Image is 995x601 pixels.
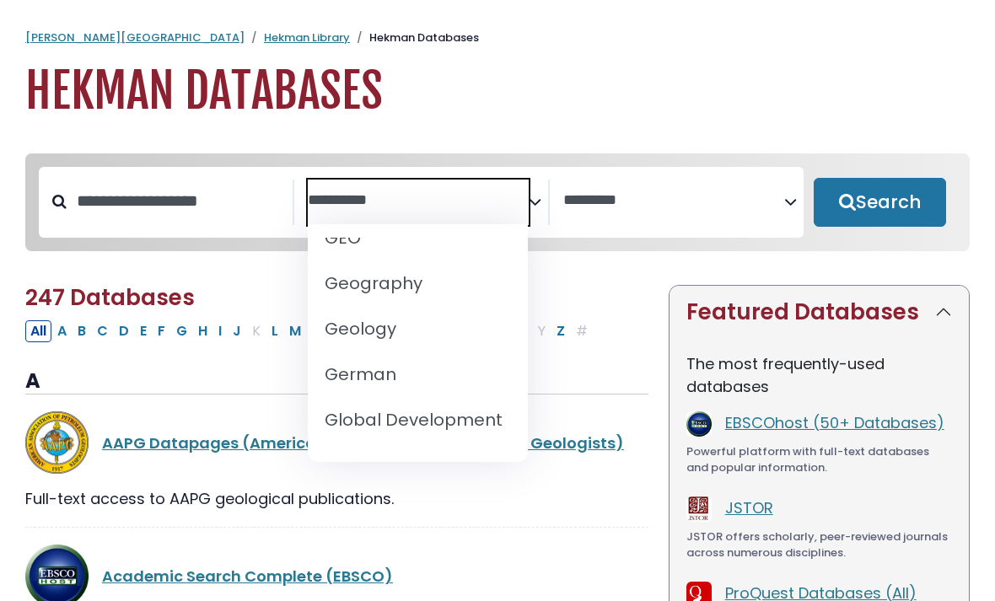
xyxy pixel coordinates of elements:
[686,529,952,561] div: JSTOR offers scholarly, peer-reviewed journals across numerous disciplines.
[102,432,624,453] a: AAPG Datapages (American Association of Petroleum Geologists)
[725,497,773,518] a: JSTOR
[92,320,113,342] button: Filter Results C
[52,320,72,342] button: Filter Results A
[563,192,784,210] textarea: Search
[308,351,529,397] li: German
[135,320,152,342] button: Filter Results E
[25,63,970,120] h1: Hekman Databases
[193,320,212,342] button: Filter Results H
[264,30,350,46] a: Hekman Library
[25,30,245,46] a: [PERSON_NAME][GEOGRAPHIC_DATA]
[153,320,170,342] button: Filter Results F
[308,397,529,443] li: Global Development
[725,412,944,433] a: EBSCOhost (50+ Databases)
[213,320,227,342] button: Filter Results I
[284,320,306,342] button: Filter Results M
[25,320,51,342] button: All
[308,215,529,260] li: GEO
[25,369,648,394] h3: A
[25,30,970,46] nav: breadcrumb
[670,286,969,339] button: Featured Databases
[350,30,479,46] li: Hekman Databases
[25,487,648,510] div: Full-text access to AAPG geological publications.
[686,352,952,398] p: The most frequently-used databases
[73,320,91,342] button: Filter Results B
[114,320,134,342] button: Filter Results D
[25,282,195,313] span: 247 Databases
[551,320,570,342] button: Filter Results Z
[686,443,952,476] div: Powerful platform with full-text databases and popular information.
[266,320,283,342] button: Filter Results L
[308,192,529,210] textarea: Search
[228,320,246,342] button: Filter Results J
[67,187,293,215] input: Search database by title or keyword
[25,319,594,341] div: Alpha-list to filter by first letter of database name
[102,566,393,587] a: Academic Search Complete (EBSCO)
[171,320,192,342] button: Filter Results G
[25,153,970,251] nav: Search filters
[308,260,529,306] li: Geography
[308,306,529,351] li: Geology
[308,443,529,488] li: Historical Studies
[814,178,946,227] button: Submit for Search Results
